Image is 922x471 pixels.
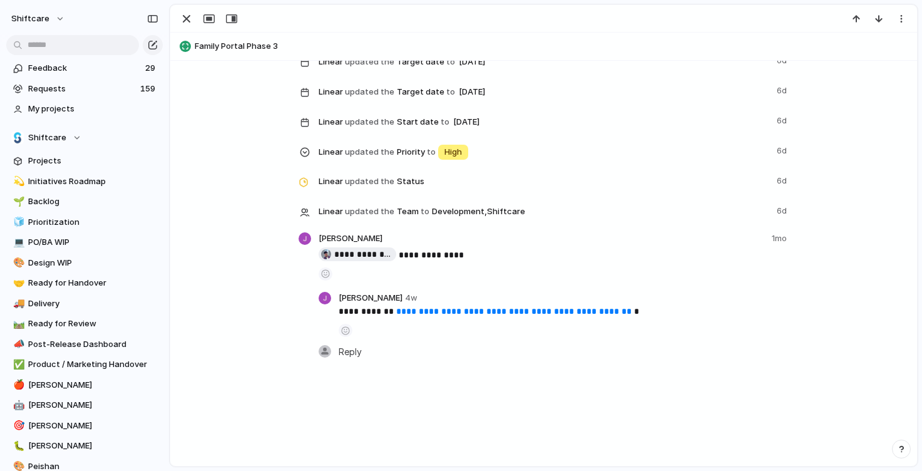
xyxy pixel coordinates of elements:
[6,9,71,29] button: shiftcare
[319,82,769,101] span: Target date
[11,236,24,249] button: 💻
[319,205,343,218] span: Linear
[319,202,769,220] span: Team
[319,232,382,245] span: [PERSON_NAME]
[28,318,158,330] span: Ready for Review
[446,86,455,98] span: to
[441,116,449,128] span: to
[345,56,394,68] span: updated the
[319,146,343,158] span: Linear
[6,213,163,232] a: 🧊Prioritization
[6,335,163,354] a: 📣Post-Release Dashboard
[28,298,158,310] span: Delivery
[6,172,163,191] a: 💫Initiatives Roadmap
[345,116,394,128] span: updated the
[28,155,158,167] span: Projects
[28,277,158,289] span: Ready for Handover
[345,146,394,158] span: updated the
[28,103,158,115] span: My projects
[145,62,158,75] span: 29
[405,292,420,304] span: 4w
[777,112,789,127] span: 6d
[13,418,22,433] div: 🎯
[6,80,163,98] a: Requests159
[195,40,911,53] span: Family Portal Phase 3
[11,195,24,208] button: 🌱
[28,399,158,411] span: [PERSON_NAME]
[421,205,429,218] span: to
[140,83,158,95] span: 159
[11,358,24,371] button: ✅
[6,396,163,415] a: 🤖[PERSON_NAME]
[6,314,163,333] a: 🛤️Ready for Review
[11,175,24,188] button: 💫
[28,379,158,391] span: [PERSON_NAME]
[11,338,24,351] button: 📣
[13,398,22,413] div: 🤖
[176,36,911,56] button: Family Portal Phase 3
[11,257,24,269] button: 🎨
[28,338,158,351] span: Post-Release Dashboard
[777,142,789,157] span: 6d
[319,142,769,161] span: Priority
[13,174,22,189] div: 💫
[13,296,22,311] div: 🚚
[319,172,769,190] span: Status
[28,195,158,208] span: Backlog
[345,205,394,218] span: updated the
[6,100,163,118] a: My projects
[11,420,24,432] button: 🎯
[11,440,24,452] button: 🐛
[11,277,24,289] button: 🤝
[777,82,789,97] span: 6d
[28,175,158,188] span: Initiatives Roadmap
[450,115,483,130] span: [DATE]
[13,337,22,351] div: 📣
[11,318,24,330] button: 🛤️
[6,274,163,292] a: 🤝Ready for Handover
[446,56,455,68] span: to
[6,192,163,211] div: 🌱Backlog
[6,233,163,252] a: 💻PO/BA WIP
[28,440,158,452] span: [PERSON_NAME]
[339,344,362,358] span: Reply
[6,355,163,374] a: ✅Product / Marketing Handover
[13,317,22,331] div: 🛤️
[345,175,394,188] span: updated the
[427,146,436,158] span: to
[13,215,22,229] div: 🧊
[6,437,163,455] a: 🐛[PERSON_NAME]
[28,62,141,75] span: Feedback
[6,376,163,395] a: 🍎[PERSON_NAME]
[777,172,789,187] span: 6d
[6,417,163,435] a: 🎯[PERSON_NAME]
[319,116,343,128] span: Linear
[345,86,394,98] span: updated the
[13,235,22,250] div: 💻
[6,294,163,313] a: 🚚Delivery
[28,83,136,95] span: Requests
[11,216,24,229] button: 🧊
[456,54,489,70] span: [DATE]
[319,86,343,98] span: Linear
[319,52,769,71] span: Target date
[13,358,22,372] div: ✅
[319,56,343,68] span: Linear
[6,254,163,272] a: 🎨Design WIP
[28,358,158,371] span: Product / Marketing Handover
[13,439,22,453] div: 🐛
[319,112,769,131] span: Start date
[28,216,158,229] span: Prioritization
